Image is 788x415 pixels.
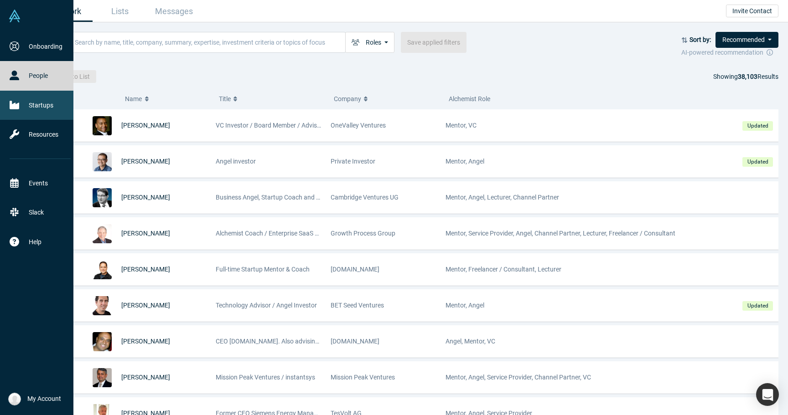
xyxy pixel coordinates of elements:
span: Business Angel, Startup Coach and best-selling author [216,194,368,201]
span: Angel investor [216,158,256,165]
span: Updated [742,301,773,311]
img: Samir Ghosh's Profile Image [93,260,112,279]
span: Results [738,73,778,80]
button: Add to List [53,70,96,83]
img: Alchemist Vault Logo [8,10,21,22]
div: AI-powered recommendation [681,48,778,57]
img: Danny Chee's Profile Image [93,152,112,171]
span: Mentor, VC [446,122,477,129]
a: [PERSON_NAME] [121,302,170,309]
a: [PERSON_NAME] [121,158,170,165]
span: Company [334,89,361,108]
span: Mentor, Angel, Service Provider, Channel Partner, VC [446,374,591,381]
span: Alchemist Coach / Enterprise SaaS & Ai Subscription Model Thought Leader [216,230,428,237]
span: Name [125,89,142,108]
div: Showing [713,70,778,83]
span: Mentor, Angel [446,302,484,309]
button: Name [125,89,209,108]
span: Mentor, Angel, Lecturer, Channel Partner [446,194,559,201]
a: Messages [147,0,201,22]
button: Title [219,89,324,108]
img: Munkhbileg Natsagdorj's Account [8,393,21,405]
button: Roles [345,32,395,53]
a: [PERSON_NAME] [121,266,170,273]
span: Cambridge Ventures UG [331,194,399,201]
a: Lists [93,0,147,22]
span: Title [219,89,231,108]
button: Invite Contact [726,5,778,17]
span: My Account [27,394,61,404]
span: OneValley Ventures [331,122,386,129]
span: Mentor, Freelancer / Consultant, Lecturer [446,266,561,273]
span: Angel, Mentor, VC [446,338,495,345]
a: [PERSON_NAME] [121,122,170,129]
input: Search by name, title, company, summary, expertise, investment criteria or topics of focus [74,31,345,53]
span: VC Investor / Board Member / Advisor [216,122,323,129]
button: Recommended [715,32,778,48]
span: CEO [DOMAIN_NAME]. Also advising and investing. Previously w/ Red Hat, Inktank, DreamHost, etc. [216,338,496,345]
button: Save applied filters [401,32,467,53]
a: [PERSON_NAME] [121,194,170,201]
strong: 38,103 [738,73,757,80]
img: Chuck DeVita's Profile Image [93,224,112,243]
span: Full-time Startup Mentor & Coach [216,266,310,273]
img: Boris Livshutz's Profile Image [93,296,112,315]
img: Martin Giese's Profile Image [93,188,112,207]
span: Mentor, Angel [446,158,484,165]
span: [DOMAIN_NAME] [331,266,379,273]
img: Ben Cherian's Profile Image [93,332,112,351]
a: [PERSON_NAME] [121,374,170,381]
span: BET Seed Ventures [331,302,384,309]
span: Growth Process Group [331,230,395,237]
a: [PERSON_NAME] [121,230,170,237]
span: Alchemist Role [449,95,490,102]
span: Mentor, Service Provider, Angel, Channel Partner, Lecturer, Freelancer / Consultant [446,230,675,237]
span: Help [29,237,41,247]
span: [DOMAIN_NAME] [331,338,379,345]
button: My Account [8,393,61,405]
span: Private Investor [331,158,375,165]
span: Mission Peak Ventures [331,374,395,381]
span: Mission Peak Ventures / instantsys [216,374,315,381]
img: Vipin Chawla's Profile Image [93,368,112,387]
img: Juan Scarlett's Profile Image [93,116,112,135]
span: Updated [742,121,773,131]
button: Company [334,89,439,108]
a: [PERSON_NAME] [121,338,170,345]
span: Updated [742,157,773,167]
strong: Sort by: [689,36,711,43]
span: Technology Advisor / Angel Investor [216,302,317,309]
